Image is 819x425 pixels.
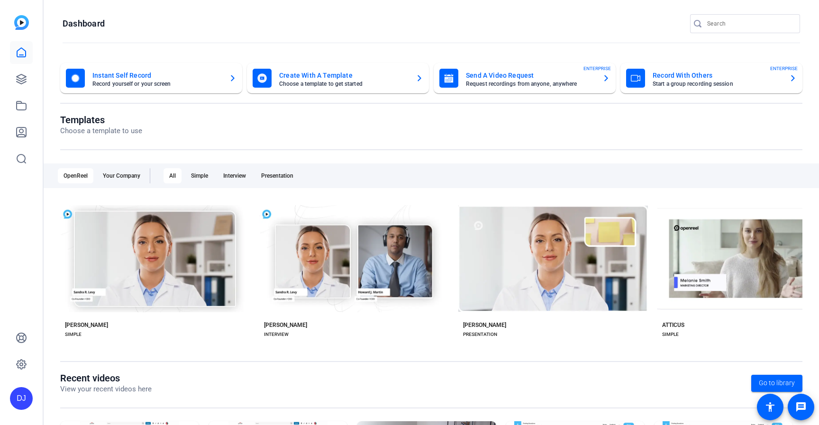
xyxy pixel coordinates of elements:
[164,168,182,183] div: All
[60,384,152,395] p: View your recent videos here
[662,331,679,338] div: SIMPLE
[14,15,29,30] img: blue-gradient.svg
[185,168,214,183] div: Simple
[466,70,595,81] mat-card-title: Send A Video Request
[279,81,408,87] mat-card-subtitle: Choose a template to get started
[58,168,93,183] div: OpenReel
[653,81,782,87] mat-card-subtitle: Start a group recording session
[60,126,142,136] p: Choose a template to use
[583,65,611,72] span: ENTERPRISE
[264,331,289,338] div: INTERVIEW
[60,114,142,126] h1: Templates
[795,401,807,413] mat-icon: message
[92,81,221,87] mat-card-subtitle: Record yourself or your screen
[764,401,776,413] mat-icon: accessibility
[707,18,792,29] input: Search
[662,321,684,329] div: ATTICUS
[10,387,33,410] div: DJ
[65,321,108,329] div: [PERSON_NAME]
[653,70,782,81] mat-card-title: Record With Others
[264,321,307,329] div: [PERSON_NAME]
[463,321,506,329] div: [PERSON_NAME]
[434,63,616,93] button: Send A Video RequestRequest recordings from anyone, anywhereENTERPRISE
[751,375,802,392] a: Go to library
[97,168,146,183] div: Your Company
[255,168,299,183] div: Presentation
[463,331,497,338] div: PRESENTATION
[466,81,595,87] mat-card-subtitle: Request recordings from anyone, anywhere
[218,168,252,183] div: Interview
[770,65,798,72] span: ENTERPRISE
[63,18,105,29] h1: Dashboard
[60,372,152,384] h1: Recent videos
[279,70,408,81] mat-card-title: Create With A Template
[65,331,82,338] div: SIMPLE
[759,378,795,388] span: Go to library
[60,63,242,93] button: Instant Self RecordRecord yourself or your screen
[620,63,802,93] button: Record With OthersStart a group recording sessionENTERPRISE
[247,63,429,93] button: Create With A TemplateChoose a template to get started
[92,70,221,81] mat-card-title: Instant Self Record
